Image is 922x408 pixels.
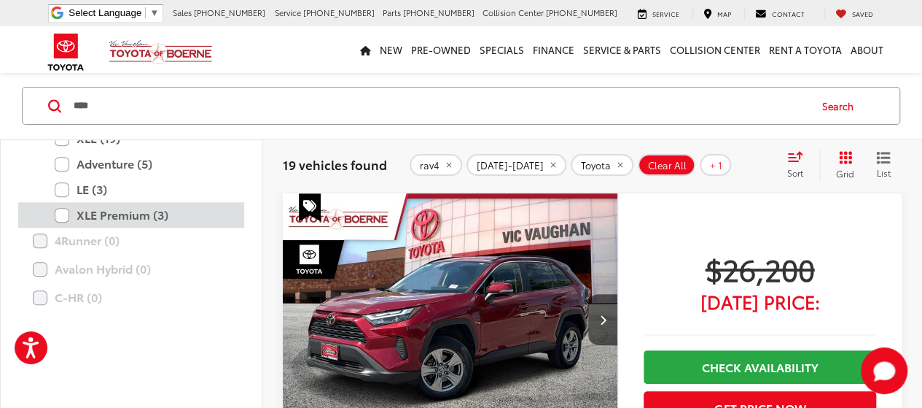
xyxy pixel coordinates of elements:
[588,294,617,345] button: Next image
[700,155,731,177] button: + 1
[876,167,891,180] span: List
[528,26,579,73] a: Finance
[546,7,617,18] span: [PHONE_NUMBER]
[652,9,679,18] span: Service
[861,347,907,394] svg: Start Chat
[420,160,439,172] span: rav4
[33,228,230,253] label: 4Runner (0)
[303,7,375,18] span: [PHONE_NUMBER]
[55,151,230,177] label: Adventure (5)
[665,26,765,73] a: Collision Center
[475,26,528,73] a: Specials
[173,7,192,18] span: Sales
[744,8,816,20] a: Contact
[846,26,888,73] a: About
[466,155,566,177] button: remove 2022-2024
[581,160,611,172] span: Toyota
[819,150,865,180] button: Grid View
[644,294,876,309] span: [DATE] Price:
[787,166,803,179] span: Sort
[571,155,633,177] button: remove Toyota
[710,160,722,172] span: + 1
[808,88,875,124] button: Search
[403,7,474,18] span: [PHONE_NUMBER]
[356,26,375,73] a: Home
[627,8,690,20] a: Service
[824,8,884,20] a: My Saved Vehicles
[407,26,475,73] a: Pre-Owned
[717,9,731,18] span: Map
[145,7,146,18] span: ​
[638,155,695,177] button: Clear All
[39,28,93,76] img: Toyota
[109,39,213,65] img: Vic Vaughan Toyota of Boerne
[149,7,159,18] span: ▼
[33,285,230,310] label: C-HR (0)
[283,155,387,173] span: 19 vehicles found
[375,26,407,73] a: New
[861,347,907,394] button: Toggle Chat Window
[692,8,742,20] a: Map
[836,168,854,180] span: Grid
[648,160,687,172] span: Clear All
[772,9,805,18] span: Contact
[194,7,265,18] span: [PHONE_NUMBER]
[72,88,808,123] input: Search by Make, Model, or Keyword
[644,350,876,383] a: Check Availability
[865,150,902,180] button: List View
[299,193,321,221] span: Special
[644,250,876,287] span: $26,200
[55,177,230,202] label: LE (3)
[69,7,159,18] a: Select Language​
[780,150,819,180] button: Select sort value
[410,155,462,177] button: remove rav4
[69,7,141,18] span: Select Language
[275,7,301,18] span: Service
[55,202,230,228] label: XLE Premium (3)
[765,26,846,73] a: Rent a Toyota
[579,26,665,73] a: Service & Parts: Opens in a new tab
[852,9,873,18] span: Saved
[477,160,544,172] span: [DATE]-[DATE]
[33,256,230,282] label: Avalon Hybrid (0)
[483,7,544,18] span: Collision Center
[383,7,401,18] span: Parts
